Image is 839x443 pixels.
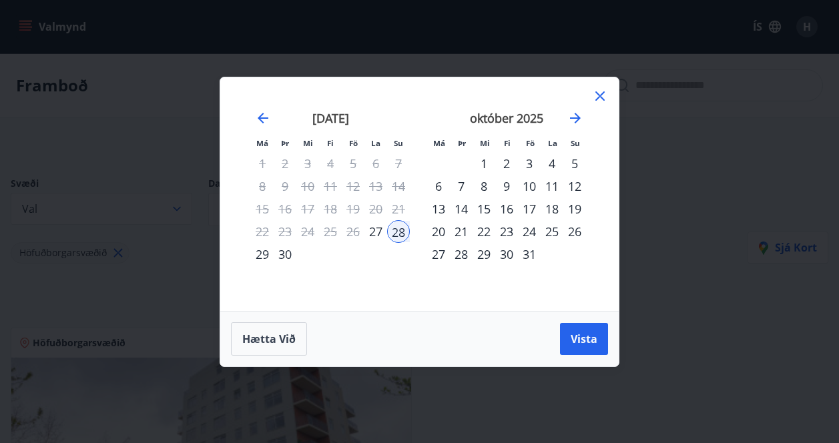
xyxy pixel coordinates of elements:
button: Vista [560,323,608,355]
div: 4 [541,152,563,175]
td: Choose föstudagur, 10. október 2025 as your check-out date. It’s available. [518,175,541,197]
td: Choose laugardagur, 11. október 2025 as your check-out date. It’s available. [541,175,563,197]
div: 5 [563,152,586,175]
td: Choose fimmtudagur, 2. október 2025 as your check-out date. It’s available. [495,152,518,175]
div: 2 [495,152,518,175]
div: 8 [473,175,495,197]
div: 15 [473,197,495,220]
td: Choose föstudagur, 3. október 2025 as your check-out date. It’s available. [518,152,541,175]
small: Þr [281,138,289,148]
td: Choose þriðjudagur, 14. október 2025 as your check-out date. It’s available. [450,197,473,220]
td: Choose laugardagur, 18. október 2025 as your check-out date. It’s available. [541,197,563,220]
strong: október 2025 [470,110,543,126]
td: Not available. fimmtudagur, 18. september 2025 [319,197,342,220]
td: Not available. þriðjudagur, 23. september 2025 [274,220,296,243]
small: Má [256,138,268,148]
span: Hætta við [242,332,296,346]
td: Choose mánudagur, 13. október 2025 as your check-out date. It’s available. [427,197,450,220]
td: Not available. sunnudagur, 21. september 2025 [387,197,410,220]
div: 27 [427,243,450,266]
td: Choose sunnudagur, 12. október 2025 as your check-out date. It’s available. [563,175,586,197]
td: Choose fimmtudagur, 30. október 2025 as your check-out date. It’s available. [495,243,518,266]
small: Má [433,138,445,148]
div: 27 [364,220,387,243]
div: 3 [518,152,541,175]
td: Choose sunnudagur, 19. október 2025 as your check-out date. It’s available. [563,197,586,220]
td: Not available. sunnudagur, 7. september 2025 [387,152,410,175]
td: Not available. miðvikudagur, 10. september 2025 [296,175,319,197]
button: Hætta við [231,322,307,356]
td: Choose laugardagur, 27. september 2025 as your check-out date. It’s available. [364,220,387,243]
td: Not available. mánudagur, 1. september 2025 [251,152,274,175]
td: Choose þriðjudagur, 30. september 2025 as your check-out date. It’s available. [274,243,296,266]
td: Choose fimmtudagur, 9. október 2025 as your check-out date. It’s available. [495,175,518,197]
td: Choose miðvikudagur, 1. október 2025 as your check-out date. It’s available. [473,152,495,175]
small: Su [394,138,403,148]
td: Not available. laugardagur, 13. september 2025 [364,175,387,197]
td: Not available. föstudagur, 19. september 2025 [342,197,364,220]
td: Choose miðvikudagur, 29. október 2025 as your check-out date. It’s available. [473,243,495,266]
div: 20 [427,220,450,243]
div: 11 [541,175,563,197]
small: La [548,138,557,148]
td: Not available. þriðjudagur, 9. september 2025 [274,175,296,197]
div: 29 [251,243,274,266]
small: La [371,138,380,148]
strong: [DATE] [312,110,349,126]
div: 10 [518,175,541,197]
td: Choose sunnudagur, 5. október 2025 as your check-out date. It’s available. [563,152,586,175]
small: Fi [327,138,334,148]
td: Not available. fimmtudagur, 4. september 2025 [319,152,342,175]
td: Not available. fimmtudagur, 25. september 2025 [319,220,342,243]
td: Choose mánudagur, 6. október 2025 as your check-out date. It’s available. [427,175,450,197]
div: 14 [450,197,473,220]
td: Choose fimmtudagur, 23. október 2025 as your check-out date. It’s available. [495,220,518,243]
div: Calendar [236,93,603,295]
div: 28 [387,220,410,243]
td: Choose föstudagur, 31. október 2025 as your check-out date. It’s available. [518,243,541,266]
td: Not available. föstudagur, 12. september 2025 [342,175,364,197]
small: Þr [458,138,466,148]
td: Choose mánudagur, 20. október 2025 as your check-out date. It’s available. [427,220,450,243]
td: Choose laugardagur, 25. október 2025 as your check-out date. It’s available. [541,220,563,243]
td: Choose laugardagur, 4. október 2025 as your check-out date. It’s available. [541,152,563,175]
small: Fö [349,138,358,148]
td: Choose miðvikudagur, 15. október 2025 as your check-out date. It’s available. [473,197,495,220]
div: 12 [563,175,586,197]
div: 24 [518,220,541,243]
div: 28 [450,243,473,266]
small: Fi [504,138,511,148]
div: 6 [427,175,450,197]
td: Choose miðvikudagur, 22. október 2025 as your check-out date. It’s available. [473,220,495,243]
td: Not available. föstudagur, 5. september 2025 [342,152,364,175]
td: Choose sunnudagur, 26. október 2025 as your check-out date. It’s available. [563,220,586,243]
td: Not available. fimmtudagur, 11. september 2025 [319,175,342,197]
div: 26 [563,220,586,243]
small: Mi [303,138,313,148]
div: 9 [495,175,518,197]
td: Choose þriðjudagur, 21. október 2025 as your check-out date. It’s available. [450,220,473,243]
td: Not available. sunnudagur, 14. september 2025 [387,175,410,197]
td: Not available. föstudagur, 26. september 2025 [342,220,364,243]
small: Fö [526,138,535,148]
td: Choose mánudagur, 27. október 2025 as your check-out date. It’s available. [427,243,450,266]
td: Not available. miðvikudagur, 17. september 2025 [296,197,319,220]
td: Not available. þriðjudagur, 16. september 2025 [274,197,296,220]
div: 21 [450,220,473,243]
div: 18 [541,197,563,220]
td: Not available. laugardagur, 20. september 2025 [364,197,387,220]
div: Move backward to switch to the previous month. [255,110,271,126]
div: 17 [518,197,541,220]
div: 23 [495,220,518,243]
td: Choose þriðjudagur, 28. október 2025 as your check-out date. It’s available. [450,243,473,266]
div: 22 [473,220,495,243]
td: Choose fimmtudagur, 16. október 2025 as your check-out date. It’s available. [495,197,518,220]
td: Choose mánudagur, 29. september 2025 as your check-out date. It’s available. [251,243,274,266]
div: 31 [518,243,541,266]
td: Choose föstudagur, 17. október 2025 as your check-out date. It’s available. [518,197,541,220]
div: 13 [427,197,450,220]
div: 1 [473,152,495,175]
div: 16 [495,197,518,220]
small: Mi [480,138,490,148]
td: Not available. miðvikudagur, 24. september 2025 [296,220,319,243]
